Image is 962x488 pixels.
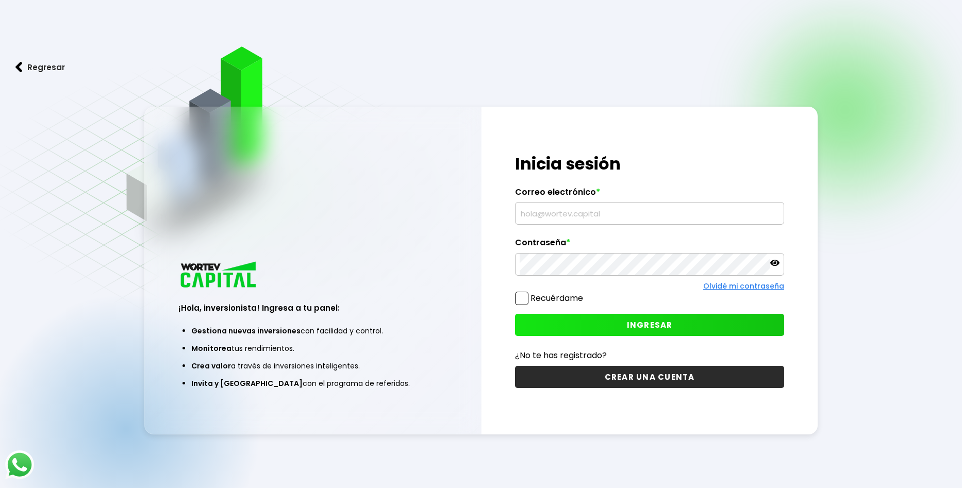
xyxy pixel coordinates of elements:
[515,238,784,253] label: Contraseña
[191,378,303,389] span: Invita y [GEOGRAPHIC_DATA]
[515,152,784,176] h1: Inicia sesión
[191,322,435,340] li: con facilidad y control.
[515,349,784,388] a: ¿No te has registrado?CREAR UNA CUENTA
[191,375,435,392] li: con el programa de referidos.
[178,260,260,291] img: logo_wortev_capital
[178,302,447,314] h3: ¡Hola, inversionista! Ingresa a tu panel:
[530,292,583,304] label: Recuérdame
[703,281,784,291] a: Olvidé mi contraseña
[191,357,435,375] li: a través de inversiones inteligentes.
[191,340,435,357] li: tus rendimientos.
[515,349,784,362] p: ¿No te has registrado?
[191,343,231,354] span: Monitorea
[627,319,673,330] span: INGRESAR
[515,314,784,336] button: INGRESAR
[191,326,301,336] span: Gestiona nuevas inversiones
[515,187,784,203] label: Correo electrónico
[15,62,23,73] img: flecha izquierda
[520,203,779,224] input: hola@wortev.capital
[191,361,231,371] span: Crea valor
[515,366,784,388] button: CREAR UNA CUENTA
[5,450,34,479] img: logos_whatsapp-icon.242b2217.svg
